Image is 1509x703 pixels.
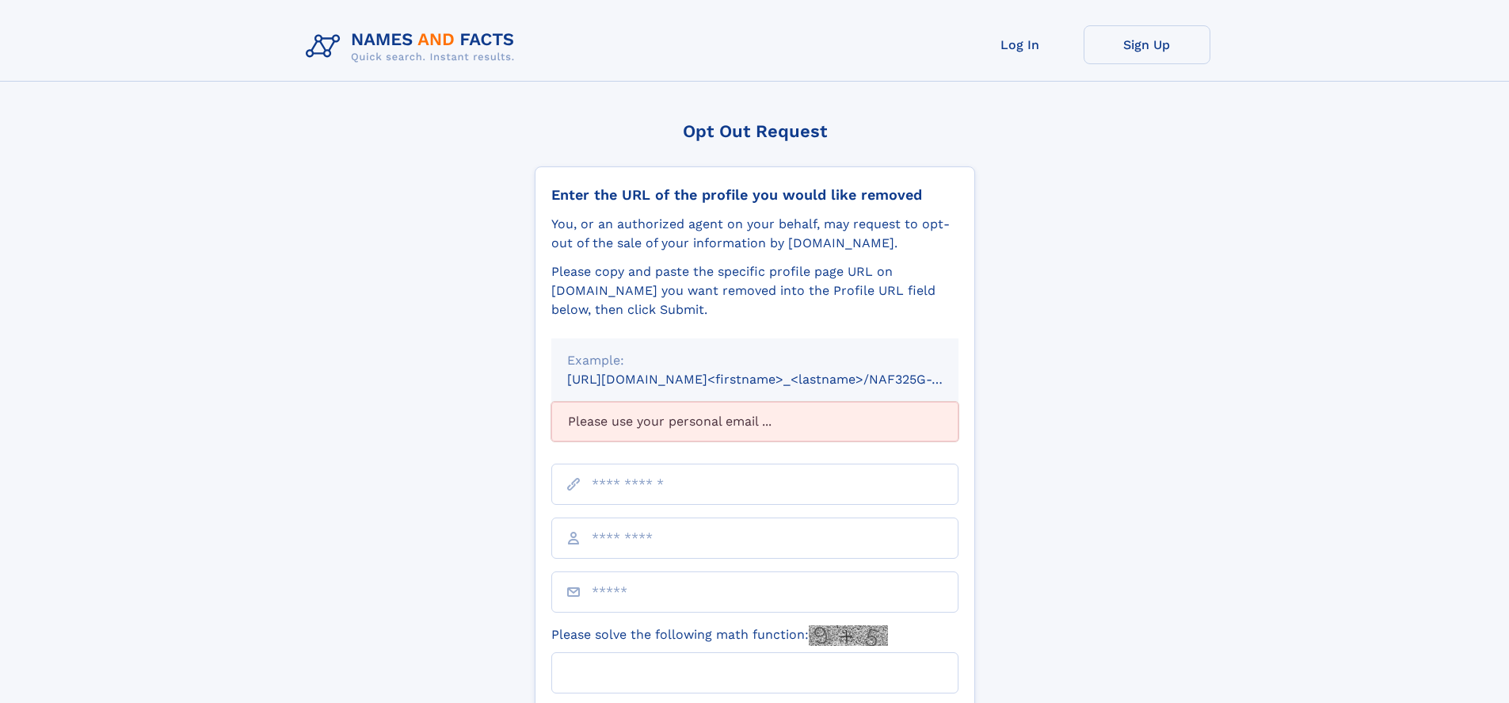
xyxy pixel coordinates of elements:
div: Please copy and paste the specific profile page URL on [DOMAIN_NAME] you want removed into the Pr... [551,262,958,319]
a: Log In [957,25,1084,64]
small: [URL][DOMAIN_NAME]<firstname>_<lastname>/NAF325G-xxxxxxxx [567,372,989,387]
img: Logo Names and Facts [299,25,528,68]
div: Opt Out Request [535,121,975,141]
div: You, or an authorized agent on your behalf, may request to opt-out of the sale of your informatio... [551,215,958,253]
a: Sign Up [1084,25,1210,64]
div: Please use your personal email ... [551,402,958,441]
label: Please solve the following math function: [551,625,888,646]
div: Enter the URL of the profile you would like removed [551,186,958,204]
div: Example: [567,351,943,370]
